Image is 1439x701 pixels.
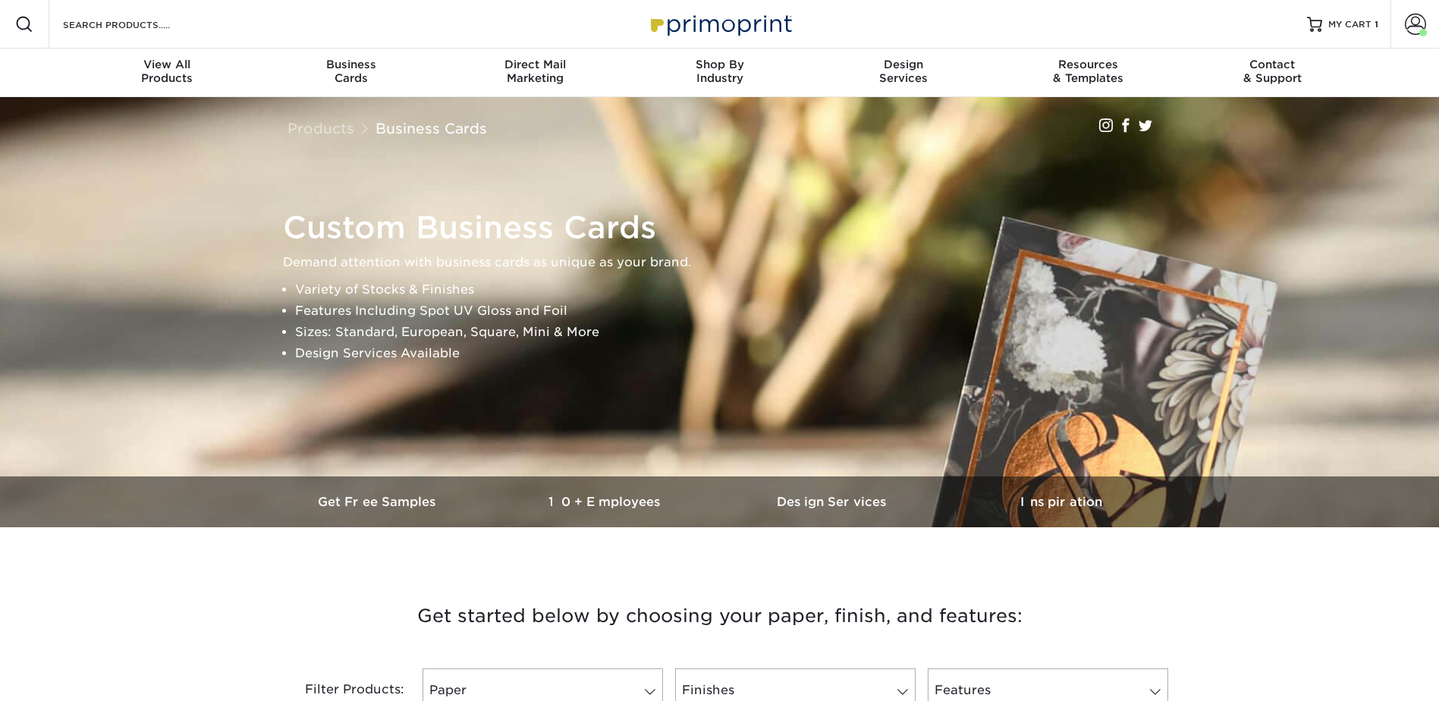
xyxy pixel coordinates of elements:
[295,343,1170,364] li: Design Services Available
[996,49,1180,97] a: Resources& Templates
[75,49,259,97] a: View AllProducts
[265,476,492,527] a: Get Free Samples
[492,495,720,509] h3: 10+ Employees
[1180,49,1365,97] a: Contact& Support
[443,58,627,71] span: Direct Mail
[720,495,947,509] h3: Design Services
[259,58,443,71] span: Business
[259,58,443,85] div: Cards
[627,58,812,85] div: Industry
[947,476,1175,527] a: Inspiration
[720,476,947,527] a: Design Services
[75,58,259,71] span: View All
[996,58,1180,85] div: & Templates
[61,15,209,33] input: SEARCH PRODUCTS.....
[276,582,1164,650] h3: Get started below by choosing your paper, finish, and features:
[947,495,1175,509] h3: Inspiration
[295,279,1170,300] li: Variety of Stocks & Finishes
[295,322,1170,343] li: Sizes: Standard, European, Square, Mini & More
[1180,58,1365,71] span: Contact
[443,49,627,97] a: Direct MailMarketing
[627,49,812,97] a: Shop ByIndustry
[295,300,1170,322] li: Features Including Spot UV Gloss and Foil
[812,58,996,85] div: Services
[443,58,627,85] div: Marketing
[644,8,796,40] img: Primoprint
[75,58,259,85] div: Products
[283,209,1170,246] h1: Custom Business Cards
[812,49,996,97] a: DesignServices
[265,495,492,509] h3: Get Free Samples
[283,252,1170,273] p: Demand attention with business cards as unique as your brand.
[375,120,487,137] a: Business Cards
[1180,58,1365,85] div: & Support
[492,476,720,527] a: 10+ Employees
[259,49,443,97] a: BusinessCards
[287,120,354,137] a: Products
[812,58,996,71] span: Design
[1375,19,1378,30] span: 1
[1328,18,1371,31] span: MY CART
[996,58,1180,71] span: Resources
[627,58,812,71] span: Shop By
